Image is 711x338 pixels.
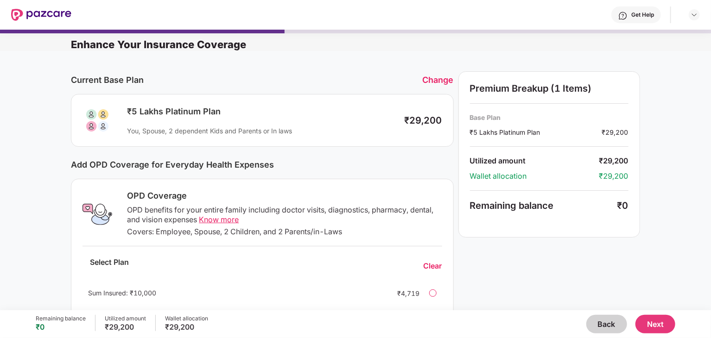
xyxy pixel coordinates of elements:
[71,160,453,169] div: Add OPD Coverage for Everyday Health Expenses
[470,200,617,211] div: Remaining balance
[470,171,599,181] div: Wallet allocation
[36,322,86,332] div: ₹0
[11,9,71,21] img: New Pazcare Logo
[83,200,112,229] img: OPD Coverage
[383,288,420,298] div: ₹4,719
[127,190,442,201] div: OPD Coverage
[599,171,628,181] div: ₹29,200
[586,315,627,333] button: Back
[88,289,156,297] span: Sum Insured: ₹10,000
[423,75,454,85] div: Change
[635,315,675,333] button: Next
[470,113,628,122] div: Base Plan
[165,322,208,332] div: ₹29,200
[470,156,599,166] div: Utilized amount
[127,205,442,225] div: OPD benefits for your entire family including doctor visits, diagnostics, pharmacy, dental, and v...
[165,315,208,322] div: Wallet allocation
[691,11,698,19] img: svg+xml;base64,PHN2ZyBpZD0iRHJvcGRvd24tMzJ4MzIiIHhtbG5zPSJodHRwOi8vd3d3LnczLm9yZy8yMDAwL3N2ZyIgd2...
[602,127,628,137] div: ₹29,200
[71,75,422,85] div: Current Base Plan
[127,106,395,117] div: ₹5 Lakhs Platinum Plan
[617,200,628,211] div: ₹0
[631,11,654,19] div: Get Help
[127,126,395,135] div: You, Spouse, 2 dependent Kids and Parents or In laws
[105,322,146,332] div: ₹29,200
[199,215,239,224] span: Know more
[424,261,442,271] div: Clear
[71,38,711,51] div: Enhance Your Insurance Coverage
[105,315,146,322] div: Utilized amount
[599,156,628,166] div: ₹29,200
[83,257,136,275] div: Select Plan
[405,115,442,126] div: ₹29,200
[470,83,628,94] div: Premium Breakup (1 Items)
[618,11,628,20] img: svg+xml;base64,PHN2ZyBpZD0iSGVscC0zMngzMiIgeG1sbnM9Imh0dHA6Ly93d3cudzMub3JnLzIwMDAvc3ZnIiB3aWR0aD...
[83,106,112,135] img: svg+xml;base64,PHN2ZyB3aWR0aD0iODAiIGhlaWdodD0iODAiIHZpZXdCb3g9IjAgMCA4MCA4MCIgZmlsbD0ibm9uZSIgeG...
[127,227,442,237] div: Covers: Employee, Spouse, 2 Children, and 2 Parents/in-Laws
[470,127,602,137] div: ₹5 Lakhs Platinum Plan
[36,315,86,322] div: Remaining balance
